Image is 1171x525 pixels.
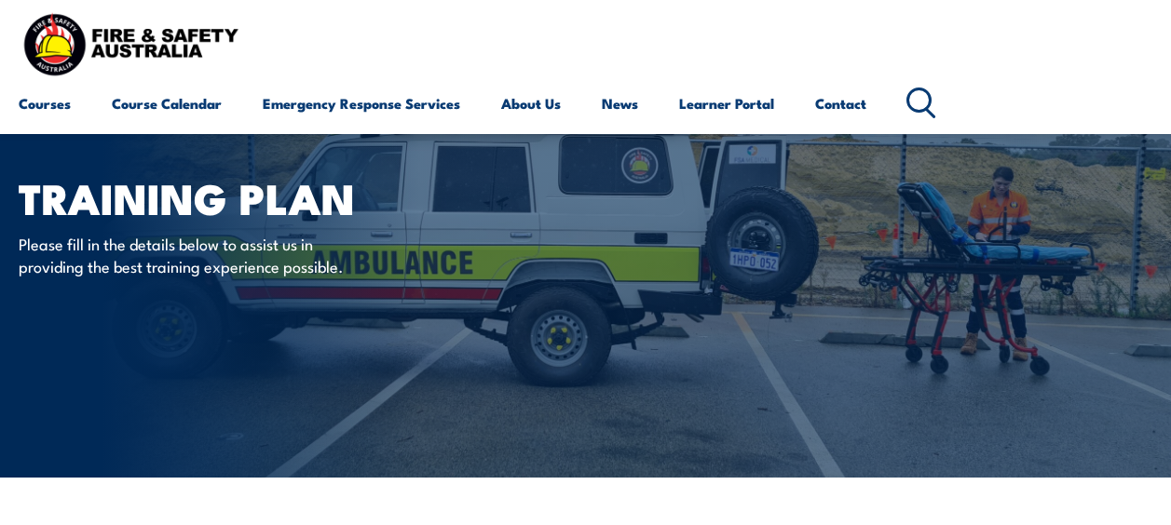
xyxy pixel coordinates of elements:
[815,81,866,126] a: Contact
[501,81,561,126] a: About Us
[19,233,359,276] p: Please fill in the details below to assist us in providing the best training experience possible.
[679,81,774,126] a: Learner Portal
[19,81,71,126] a: Courses
[602,81,638,126] a: News
[263,81,460,126] a: Emergency Response Services
[112,81,222,126] a: Course Calendar
[19,179,479,215] h1: Training plan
